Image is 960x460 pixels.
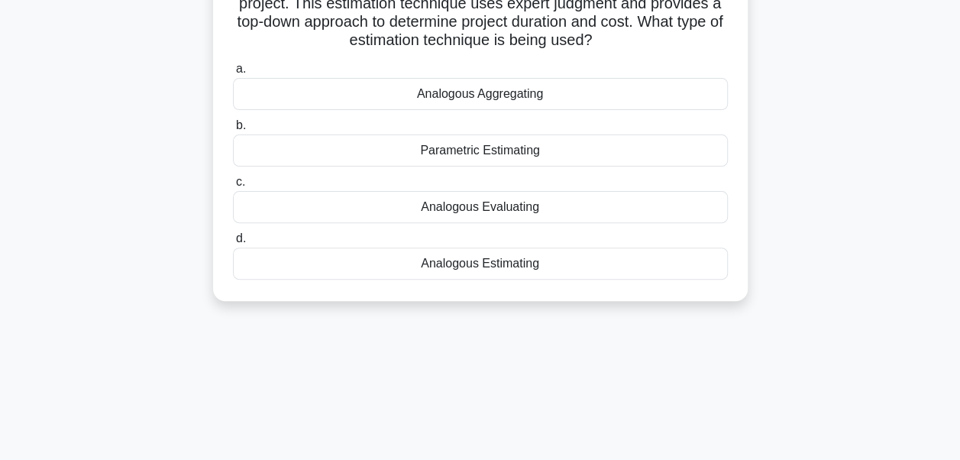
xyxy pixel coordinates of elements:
div: Analogous Evaluating [233,191,728,223]
div: Analogous Aggregating [233,78,728,110]
span: b. [236,118,246,131]
div: Parametric Estimating [233,134,728,167]
span: a. [236,62,246,75]
div: Analogous Estimating [233,248,728,280]
span: d. [236,232,246,245]
span: c. [236,175,245,188]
